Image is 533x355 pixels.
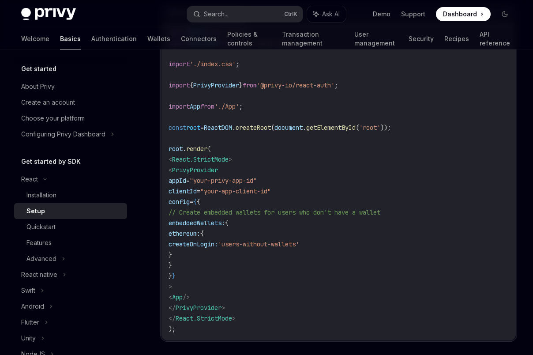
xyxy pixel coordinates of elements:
span: { [190,81,193,89]
span: } [169,261,172,269]
span: ( [271,124,274,132]
a: Dashboard [436,7,491,21]
span: React.StrictMode [176,314,232,322]
span: import [169,81,190,89]
span: } [169,251,172,259]
button: Search...CtrlK [187,6,303,22]
span: > [221,304,225,312]
span: < [169,166,172,174]
span: ( [356,124,359,132]
span: root [186,124,200,132]
div: Create an account [21,97,75,108]
span: './index.css' [190,60,236,68]
div: Features [26,238,52,248]
div: Choose your platform [21,113,85,124]
span: '@privy-io/react-auth' [257,81,334,89]
span: { [225,219,229,227]
div: React native [21,269,57,280]
span: Dashboard [443,10,477,19]
span: = [200,124,204,132]
a: About Privy [14,79,127,94]
span: } [172,272,176,280]
span: render [186,145,207,153]
span: )); [380,124,391,132]
span: const [169,124,186,132]
a: Wallets [147,28,170,49]
span: document [274,124,303,132]
span: /> [183,293,190,301]
div: Android [21,301,44,312]
h5: Get started by SDK [21,156,81,167]
img: dark logo [21,8,76,20]
span: . [183,145,186,153]
span: </ [169,314,176,322]
a: Transaction management [282,28,343,49]
span: PrivyProvider [172,166,218,174]
span: 'users-without-wallets' [218,240,299,248]
span: { [193,198,197,206]
span: React.StrictMode [172,155,229,163]
div: Setup [26,206,45,216]
span: < [169,293,172,301]
button: Toggle dark mode [498,7,512,21]
button: Ask AI [307,6,346,22]
span: from [243,81,257,89]
h5: Get started [21,64,56,74]
span: clientId [169,187,197,195]
span: "your-app-client-id" [200,187,271,195]
span: import [169,60,190,68]
span: App [172,293,183,301]
div: React [21,174,38,185]
a: Welcome [21,28,49,49]
div: Search... [204,9,229,19]
div: Advanced [26,253,56,264]
span: = [190,198,193,206]
div: Swift [21,285,35,296]
span: } [239,81,243,89]
span: ); [169,325,176,333]
div: Quickstart [26,222,56,232]
a: Features [14,235,127,251]
span: './App' [214,102,239,110]
a: Policies & controls [227,28,271,49]
div: About Privy [21,81,55,92]
a: Demo [373,10,390,19]
a: User management [354,28,398,49]
div: Unity [21,333,36,344]
a: API reference [480,28,512,49]
span: > [229,155,232,163]
span: "your-privy-app-id" [190,177,257,185]
span: from [200,102,214,110]
span: Ask AI [322,10,340,19]
span: ; [239,102,243,110]
span: PrivyProvider [176,304,221,312]
span: import [169,102,190,110]
span: PrivyProvider [193,81,239,89]
span: < [169,155,172,163]
a: Support [401,10,425,19]
span: Ctrl K [284,11,297,18]
span: getElementById [306,124,356,132]
a: Choose your platform [14,110,127,126]
span: ReactDOM [204,124,232,132]
div: Flutter [21,317,39,328]
span: ( [207,145,211,153]
a: Quickstart [14,219,127,235]
span: ; [334,81,338,89]
span: > [232,314,236,322]
span: 'root' [359,124,380,132]
span: embeddedWallets: [169,219,225,227]
span: root [169,145,183,153]
a: Security [409,28,434,49]
span: } [169,272,172,280]
a: Create an account [14,94,127,110]
span: { [197,198,200,206]
span: > [169,283,172,291]
span: </ [169,304,176,312]
span: . [232,124,236,132]
span: config [169,198,190,206]
span: ; [236,60,239,68]
a: Recipes [444,28,469,49]
span: appId [169,177,186,185]
span: ethereum: [169,230,200,238]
